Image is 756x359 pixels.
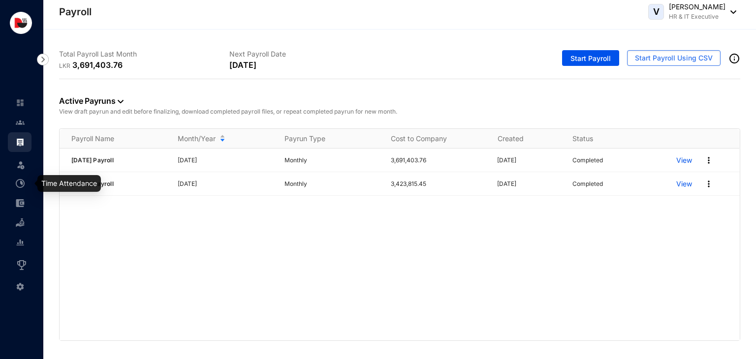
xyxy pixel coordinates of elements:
[572,155,603,165] p: Completed
[178,134,216,144] span: Month/Year
[391,179,485,189] p: 3,423,815.45
[229,59,256,71] p: [DATE]
[704,155,714,165] img: more.27664ee4a8faa814348e188645a3c1fc.svg
[16,218,25,227] img: loan-unselected.d74d20a04637f2d15ab5.svg
[60,129,166,149] th: Payroll Name
[178,155,272,165] p: [DATE]
[669,2,725,12] p: [PERSON_NAME]
[8,193,31,213] li: Expenses
[486,129,561,149] th: Created
[704,179,714,189] img: more.27664ee4a8faa814348e188645a3c1fc.svg
[16,199,25,208] img: expense-unselected.2edcf0507c847f3e9e96.svg
[16,238,25,247] img: report-unselected.e6a6b4230fc7da01f883.svg
[725,10,736,14] img: dropdown-black.8e83cc76930a90b1a4fdb6d089b7bf3a.svg
[16,118,25,127] img: people-unselected.118708e94b43a90eceab.svg
[627,50,721,66] button: Start Payroll Using CSV
[391,155,485,165] p: 3,691,403.76
[72,59,123,71] p: 3,691,403.76
[497,155,561,165] p: [DATE]
[572,179,603,189] p: Completed
[8,132,31,152] li: Payroll
[8,174,31,193] li: Time Attendance
[71,180,114,187] span: [DATE] Payroll
[16,282,25,291] img: settings-unselected.1febfda315e6e19643a1.svg
[8,233,31,252] li: Reports
[16,179,25,188] img: time-attendance-unselected.8aad090b53826881fffb.svg
[59,49,229,59] p: Total Payroll Last Month
[16,98,25,107] img: home-unselected.a29eae3204392db15eaf.svg
[59,5,92,19] p: Payroll
[59,107,740,117] p: View draft payrun and edit before finalizing, download completed payroll files, or repeat complet...
[8,213,31,233] li: Loan
[8,113,31,132] li: Contacts
[229,49,400,59] p: Next Payroll Date
[669,12,725,22] p: HR & IT Executive
[37,54,49,65] img: nav-icon-right.af6afadce00d159da59955279c43614e.svg
[284,155,379,165] p: Monthly
[178,179,272,189] p: [DATE]
[118,100,124,103] img: dropdown-black.8e83cc76930a90b1a4fdb6d089b7bf3a.svg
[570,54,611,63] span: Start Payroll
[10,12,32,34] img: logo
[561,129,664,149] th: Status
[635,53,713,63] span: Start Payroll Using CSV
[71,156,114,164] span: [DATE] Payroll
[284,179,379,189] p: Monthly
[273,129,379,149] th: Payrun Type
[728,53,740,64] img: info-outined.c2a0bb1115a2853c7f4cb4062ec879bc.svg
[59,96,124,106] a: Active Payruns
[59,61,72,71] p: LKR
[379,129,485,149] th: Cost to Company
[562,50,619,66] button: Start Payroll
[8,93,31,113] li: Home
[676,179,692,189] a: View
[16,160,26,170] img: leave-unselected.2934df6273408c3f84d9.svg
[16,259,28,271] img: award_outlined.f30b2bda3bf6ea1bf3dd.svg
[676,155,692,165] a: View
[16,138,25,147] img: payroll.289672236c54bbec4828.svg
[497,179,561,189] p: [DATE]
[653,7,660,16] span: V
